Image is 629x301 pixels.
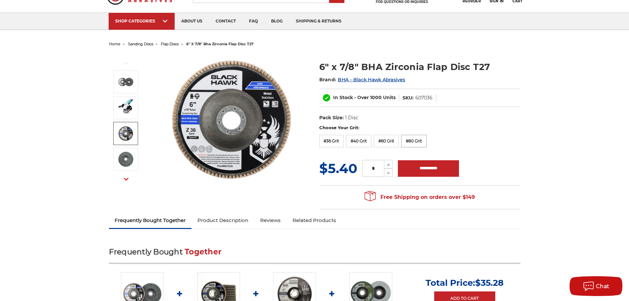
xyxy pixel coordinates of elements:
[242,13,264,30] a: faq
[115,19,168,23] div: SHOP CATEGORIES
[319,114,344,121] dt: Pack Size:
[354,94,369,100] span: - Over
[402,94,414,101] dt: SKU:
[289,13,348,30] a: shipping & returns
[426,278,504,288] p: Total Price:
[319,160,357,176] span: $5.40
[596,283,610,289] span: Chat
[209,13,242,30] a: contact
[345,114,358,121] dd: 1 Disc
[319,125,520,131] label: Choose Your Grit:
[161,42,179,46] a: flap discs
[370,94,382,100] span: 1000
[175,13,209,30] a: about us
[186,42,254,46] span: 6" x 7/8" bha zirconia flap disc t27
[118,56,134,70] button: Previous
[118,125,134,142] img: 6" flat T27 flap disc with 36 grit for sanding and shaping metal surfaces
[333,94,353,100] span: In Stock
[254,213,287,228] a: Reviews
[319,60,520,73] h1: 6" x 7/8" BHA Zirconia Flap Disc T27
[109,42,121,46] a: home
[109,247,183,256] span: Frequently Bought
[287,213,342,228] a: Related Products
[192,213,254,228] a: Product Description
[165,54,297,186] img: Coarse 36 grit BHA Zirconia flap disc, 6-inch, flat T27 for aggressive material removal
[365,191,475,204] span: Free Shipping on orders over $149
[383,94,396,100] span: Units
[475,278,504,288] span: $35.28
[338,77,405,83] a: BHA - Black Hawk Abrasives
[264,13,289,30] a: blog
[415,94,433,101] dd: 607036
[118,172,134,186] button: Next
[128,42,153,46] a: sanding discs
[319,77,336,83] span: Brand:
[118,151,134,168] img: Heavy-duty 6" 36 grit flat flap disc, T27, for professional-grade metal grinding
[109,213,192,228] a: Frequently Bought Together
[118,99,134,116] img: Professional angle grinder with a durable 6" flap disc for personal, professional, and industrial...
[118,74,134,90] img: Coarse 36 grit BHA Zirconia flap disc, 6-inch, flat T27 for aggressive material removal
[185,247,222,256] span: Together
[570,276,622,296] button: Chat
